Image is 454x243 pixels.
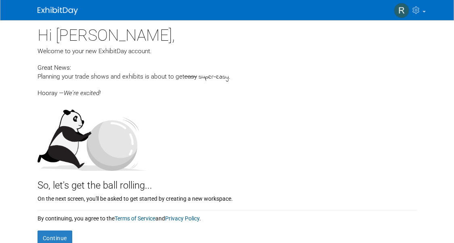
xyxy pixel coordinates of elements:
a: Privacy Policy [165,215,199,222]
img: Rhonda Eickhoff [394,3,409,18]
div: Welcome to your new ExhibitDay account. [38,47,417,56]
span: easy [184,73,197,80]
div: Hi [PERSON_NAME], [38,20,417,47]
div: Planning your trade shows and exhibits is about to get . [38,72,417,82]
div: On the next screen, you'll be asked to get started by creating a new workspace. [38,193,417,203]
div: Great News: [38,63,417,72]
span: super-easy [199,73,229,82]
img: Let's get the ball rolling [38,102,146,171]
div: By continuing, you agree to the and . [38,210,417,222]
img: ExhibitDay [38,7,78,15]
div: Hooray — [38,82,417,98]
a: Terms of Service [115,215,155,222]
div: So, let's get the ball rolling... [38,171,417,193]
span: We're excited! [64,89,100,97]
